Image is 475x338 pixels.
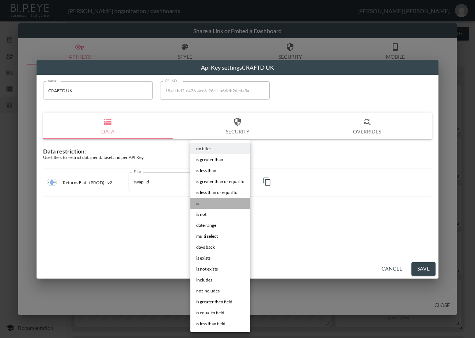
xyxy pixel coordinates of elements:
span: days back [196,244,215,250]
span: multi select [196,233,218,240]
span: date range [196,222,216,229]
span: no filter [196,145,211,152]
span: is greater then field [196,299,232,305]
span: is not [196,211,206,218]
span: is equal to field [196,310,224,316]
span: is less than field [196,320,225,327]
span: is less than [196,167,216,174]
span: is exists [196,255,210,261]
span: is greater than or equal to [196,178,244,185]
span: includes [196,277,212,283]
span: is less than or equal to [196,189,237,196]
span: is greater than [196,156,223,163]
span: is not exists [196,266,218,272]
span: is [196,200,199,207]
span: not includes [196,288,220,294]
